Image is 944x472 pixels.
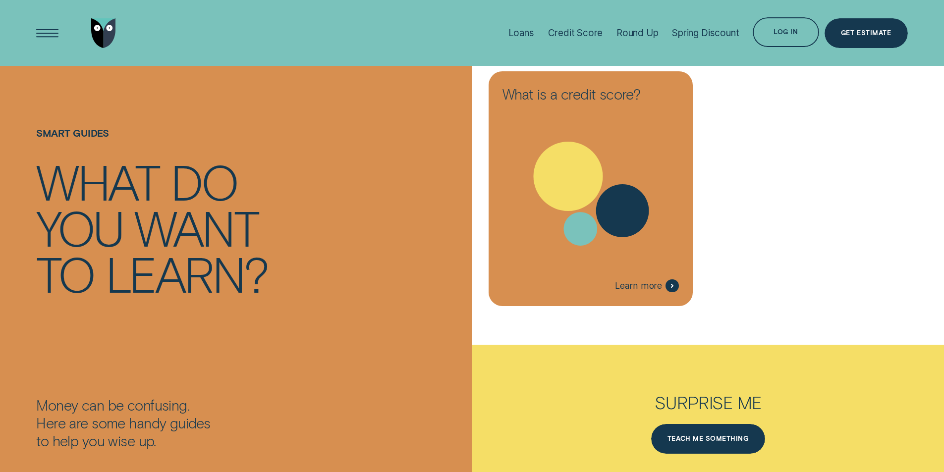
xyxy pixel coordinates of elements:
[502,85,679,108] h3: What is a credit score?
[615,280,662,291] span: Learn more
[170,158,237,204] div: do
[106,250,268,296] div: learn?
[616,27,659,39] div: Round Up
[36,250,94,296] div: to
[651,424,765,454] a: Teach me something
[753,17,819,47] button: Log in
[825,18,908,48] a: Get Estimate
[36,127,466,158] h1: Smart guides
[36,396,466,450] div: Money can be confusing. Here are some handy guides to help you wise up.
[91,18,116,48] img: Wisr
[672,27,739,39] div: Spring Discount
[508,27,534,39] div: Loans
[36,158,284,296] h4: What do you want to learn?
[548,27,603,39] div: Credit Score
[655,394,761,424] h3: Surprise me
[33,18,62,48] button: Open Menu
[36,204,123,250] div: you
[134,204,258,250] div: want
[36,158,159,204] div: What
[489,71,693,306] a: What is a credit score?Learn more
